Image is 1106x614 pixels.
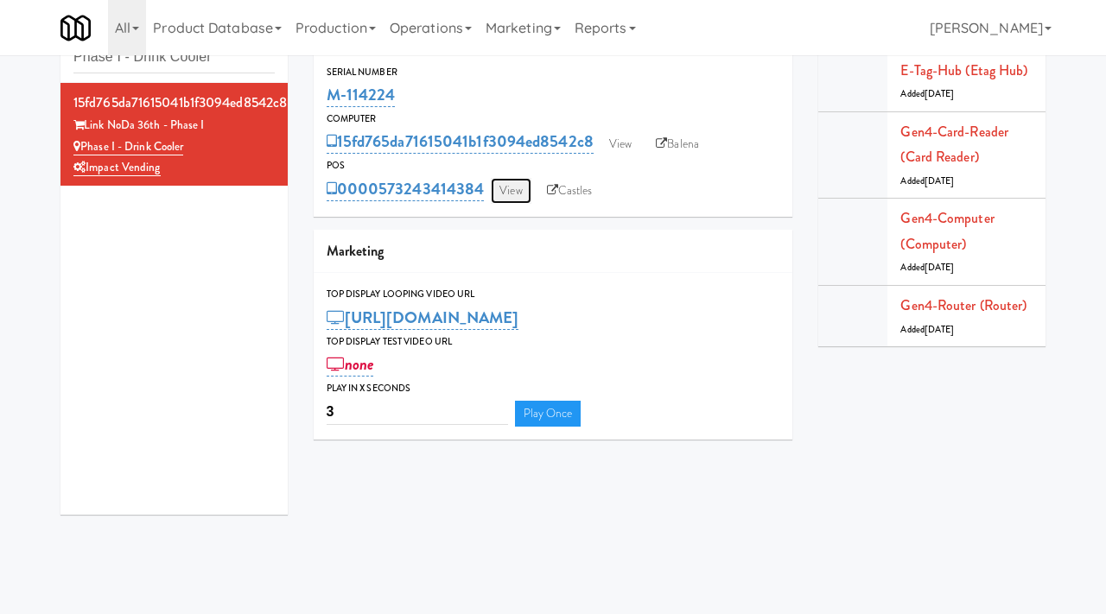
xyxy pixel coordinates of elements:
[925,261,955,274] span: [DATE]
[327,130,594,154] a: 15fd765da71615041b1f3094ed8542c8
[327,157,780,174] div: POS
[925,323,955,336] span: [DATE]
[60,13,91,43] img: Micromart
[73,41,275,73] input: Search cabinets
[900,261,954,274] span: Added
[327,306,519,330] a: [URL][DOMAIN_NAME]
[647,131,708,157] a: Balena
[327,177,485,201] a: 0000573243414384
[900,60,1027,80] a: E-tag-hub (Etag Hub)
[327,64,780,81] div: Serial Number
[327,83,396,107] a: M-114224
[538,178,601,204] a: Castles
[900,295,1027,315] a: Gen4-router (Router)
[327,241,385,261] span: Marketing
[900,174,954,187] span: Added
[925,174,955,187] span: [DATE]
[515,401,582,427] a: Play Once
[900,208,994,254] a: Gen4-computer (Computer)
[327,333,780,351] div: Top Display Test Video Url
[601,131,640,157] a: View
[327,352,374,377] a: none
[491,178,531,204] a: View
[73,138,183,155] a: Phase I - Drink Cooler
[900,323,954,336] span: Added
[327,380,780,397] div: Play in X seconds
[327,286,780,303] div: Top Display Looping Video Url
[73,115,275,136] div: Link NoDa 36th - Phase I
[900,122,1008,168] a: Gen4-card-reader (Card Reader)
[60,83,288,186] li: 15fd765da71615041b1f3094ed8542c8Link NoDa 36th - Phase I Phase I - Drink CoolerImpact Vending
[73,90,275,116] div: 15fd765da71615041b1f3094ed8542c8
[925,87,955,100] span: [DATE]
[900,87,954,100] span: Added
[73,159,161,176] a: Impact Vending
[327,111,780,128] div: Computer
